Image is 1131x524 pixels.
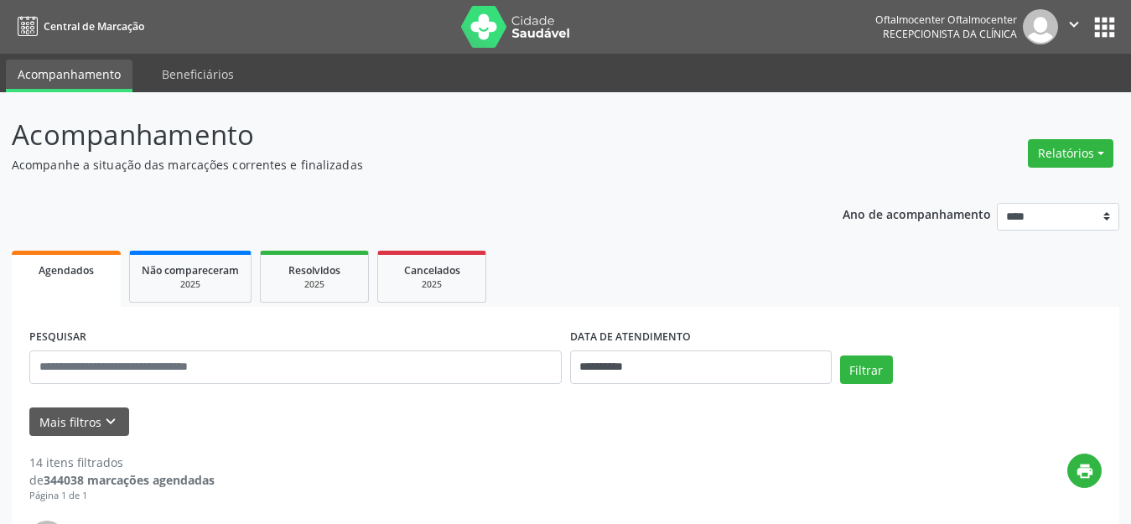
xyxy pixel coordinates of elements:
div: 2025 [390,278,474,291]
div: 2025 [142,278,239,291]
button: Filtrar [840,355,893,384]
i:  [1065,15,1083,34]
span: Não compareceram [142,263,239,278]
a: Acompanhamento [6,60,132,92]
p: Acompanhamento [12,114,787,156]
label: PESQUISAR [29,324,86,350]
span: Cancelados [404,263,460,278]
img: img [1023,9,1058,44]
label: DATA DE ATENDIMENTO [570,324,691,350]
button: Mais filtroskeyboard_arrow_down [29,407,129,437]
button: print [1067,454,1102,488]
div: 14 itens filtrados [29,454,215,471]
i: keyboard_arrow_down [101,412,120,431]
span: Resolvidos [288,263,340,278]
p: Ano de acompanhamento [843,203,991,224]
div: Oftalmocenter Oftalmocenter [875,13,1017,27]
p: Acompanhe a situação das marcações correntes e finalizadas [12,156,787,174]
span: Central de Marcação [44,19,144,34]
i: print [1076,462,1094,480]
a: Central de Marcação [12,13,144,40]
span: Agendados [39,263,94,278]
div: Página 1 de 1 [29,489,215,503]
button: Relatórios [1028,139,1113,168]
button:  [1058,9,1090,44]
div: de [29,471,215,489]
span: Recepcionista da clínica [883,27,1017,41]
button: apps [1090,13,1119,42]
strong: 344038 marcações agendadas [44,472,215,488]
a: Beneficiários [150,60,246,89]
div: 2025 [272,278,356,291]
